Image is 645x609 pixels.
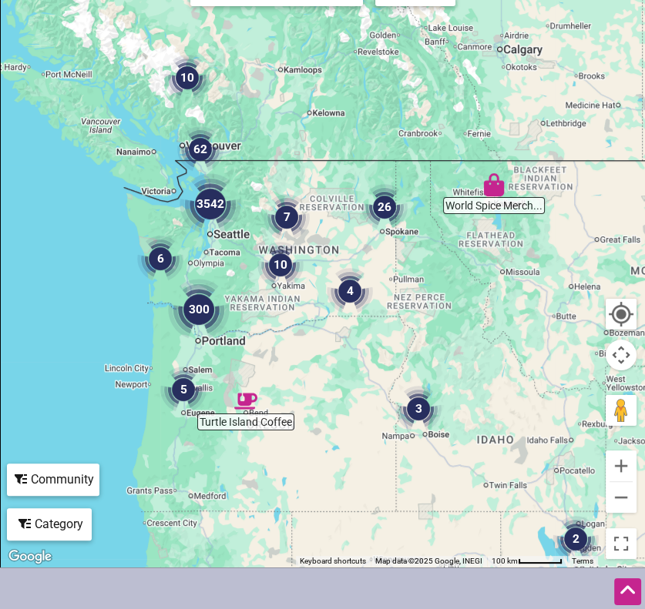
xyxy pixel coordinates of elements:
div: 7 [257,188,316,246]
div: Filter by Community [7,463,99,496]
div: 6 [131,229,190,288]
button: Map camera controls [606,340,637,370]
button: Drag Pegman onto the map to open Street View [606,395,637,426]
div: 10 [251,236,310,294]
div: 4 [321,262,379,320]
button: Your Location [606,299,637,330]
a: Terms (opens in new tab) [572,557,593,565]
button: Toggle fullscreen view [605,527,637,559]
button: Zoom out [606,482,637,513]
div: 62 [171,120,230,179]
div: 300 [162,273,236,346]
button: Keyboard shortcuts [300,556,366,567]
button: Zoom in [606,450,637,481]
div: 3542 [173,167,247,241]
div: Community [8,465,98,494]
div: Scroll Back to Top [614,578,641,605]
div: Turtle Island Coffee [228,383,264,419]
div: Filter by category [7,508,92,540]
div: 2 [546,510,605,568]
div: 26 [355,178,414,236]
button: Map Scale: 100 km per 54 pixels [487,556,567,567]
img: Google [5,547,55,567]
div: 10 [158,49,217,107]
div: Category [8,510,90,539]
div: 3 [389,380,448,438]
div: 5 [154,360,213,419]
span: 100 km [492,557,518,565]
span: Map data ©2025 Google, INEGI [375,557,482,565]
div: World Spice Merchants [476,167,512,202]
a: Open this area in Google Maps (opens a new window) [5,547,55,567]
